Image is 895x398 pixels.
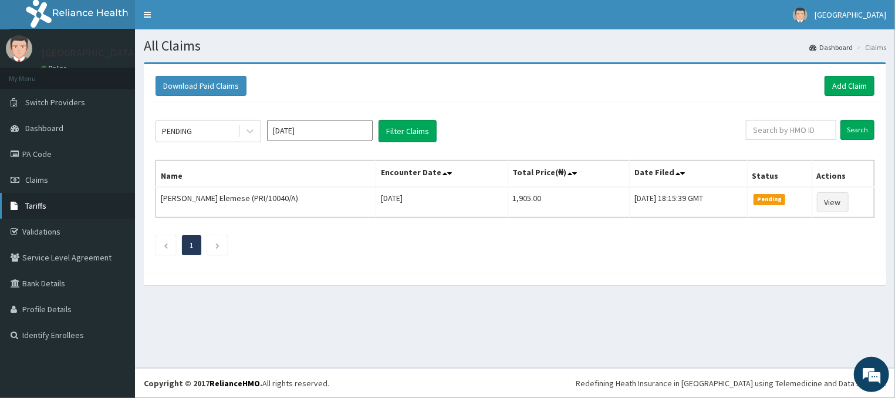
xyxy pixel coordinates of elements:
[817,192,849,212] a: View
[41,64,69,72] a: Online
[210,378,260,389] a: RelianceHMO
[61,66,197,81] div: Chat with us now
[22,59,48,88] img: d_794563401_company_1708531726252_794563401
[163,240,168,250] a: Previous page
[156,187,376,218] td: [PERSON_NAME] Elemese (PRI/10040/A)
[508,160,630,188] th: Total Price(₦)
[25,123,63,133] span: Dashboard
[192,6,221,34] div: Minimize live chat window
[376,160,508,188] th: Encounter Date
[144,378,262,389] strong: Copyright © 2017 .
[156,76,246,96] button: Download Paid Claims
[793,8,808,22] img: User Image
[840,120,874,140] input: Search
[25,97,85,108] span: Switch Providers
[68,122,162,241] span: We're online!
[576,377,886,389] div: Redefining Heath Insurance in [GEOGRAPHIC_DATA] using Telemedicine and Data Science!
[25,200,46,211] span: Tariffs
[809,42,853,52] a: Dashboard
[6,35,32,62] img: User Image
[812,160,874,188] th: Actions
[215,240,220,250] a: Next page
[815,9,886,20] span: [GEOGRAPHIC_DATA]
[754,194,786,205] span: Pending
[135,368,895,398] footer: All rights reserved.
[190,240,194,250] a: Page 1 is your current page
[267,120,373,141] input: Select Month and Year
[144,38,886,53] h1: All Claims
[630,160,747,188] th: Date Filed
[630,187,747,218] td: [DATE] 18:15:39 GMT
[6,269,224,310] textarea: Type your message and hit 'Enter'
[156,160,376,188] th: Name
[41,48,138,58] p: [GEOGRAPHIC_DATA]
[508,187,630,218] td: 1,905.00
[825,76,874,96] a: Add Claim
[854,42,886,52] li: Claims
[162,125,192,137] div: PENDING
[746,120,836,140] input: Search by HMO ID
[25,175,48,185] span: Claims
[376,187,508,218] td: [DATE]
[747,160,812,188] th: Status
[379,120,437,142] button: Filter Claims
